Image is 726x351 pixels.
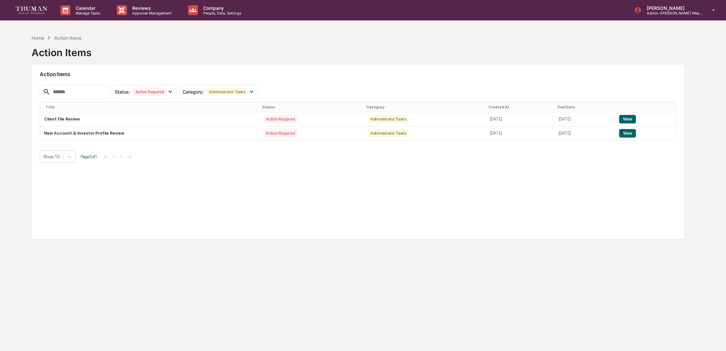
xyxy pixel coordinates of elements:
[619,131,636,136] a: View
[118,154,125,159] button: >
[115,89,130,95] span: Status :
[32,41,91,58] div: Action Items
[263,115,297,123] div: Action Required
[557,105,613,109] div: Due Date
[54,35,81,41] div: Action Items
[641,5,703,11] p: [PERSON_NAME]
[110,154,117,159] button: <
[486,126,555,140] td: [DATE]
[619,117,636,121] a: View
[619,129,636,138] button: View
[555,126,615,140] td: [DATE]
[555,112,615,126] td: [DATE]
[32,35,44,41] div: Home
[619,115,636,123] button: View
[366,105,483,109] div: Category
[40,71,677,77] h2: Action Items
[198,11,245,15] p: People, Data, Settings
[45,105,257,109] div: Title
[127,11,175,15] p: Approval Management
[126,154,133,159] button: >|
[40,112,259,126] td: Client File Review
[368,115,409,123] div: Administrator Tasks
[133,88,167,96] div: Action Required
[70,5,104,11] p: Calendar
[206,88,248,96] div: Administrator Tasks
[81,154,97,159] span: Page 1 of 1
[102,154,109,159] button: |<
[705,329,723,347] iframe: Open customer support
[127,5,175,11] p: Reviews
[486,112,555,126] td: [DATE]
[70,11,104,15] p: Manage Tasks
[368,129,409,137] div: Administrator Tasks
[641,11,703,15] p: Admin • [PERSON_NAME] Wealth
[489,105,552,109] div: Created At
[263,129,297,137] div: Action Required
[262,105,361,109] div: Status
[40,126,259,140] td: New Account & Investor Profile Review
[198,5,245,11] p: Company
[182,89,204,95] span: Category :
[16,7,47,13] img: logo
